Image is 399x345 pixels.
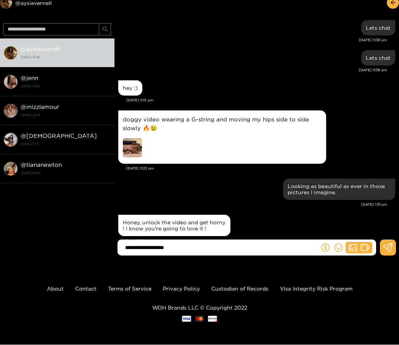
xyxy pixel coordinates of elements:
div: Lets chat [366,55,391,61]
div: Honey, unlock the video and get horny ! I know you're going to love it ! [123,220,226,232]
strong: [DATE] 14:25 [21,83,111,90]
div: Aug. 13, 11:08 pm [361,51,395,66]
div: Lets chat [366,25,391,31]
p: doggy video wearing a G-string and moving my hips side to side slowly 🔥😉 [123,115,322,133]
img: conversation [4,162,18,176]
div: Aug. 13, 11:13 pm [118,81,142,96]
span: smile [334,244,343,252]
div: [DATE] 2:45 pm [126,238,395,244]
button: picturevideo-camera [346,242,372,254]
span: search [102,27,108,33]
strong: @ mizzlamour [21,104,59,110]
img: conversation [4,104,18,118]
div: Aug. 23, 1:10 pm [283,179,395,200]
a: Visa Integrity Risk Program [280,286,352,292]
img: preview [123,139,142,158]
a: Privacy Policy [163,286,200,292]
div: Aug. 13, 11:23 pm [118,111,326,164]
div: Aug. 13, 11:08 pm [361,21,395,36]
div: Looking as beautiful as ever in those pictures I imagine. [288,184,391,196]
a: Terms of Service [108,286,151,292]
span: dollar [321,244,330,252]
div: [DATE] 11:23 pm [126,166,395,171]
div: [DATE] 11:08 pm [118,68,387,73]
div: [DATE] 11:08 pm [118,38,387,43]
strong: @ [DEMOGRAPHIC_DATA] [21,133,97,139]
button: search [99,24,111,36]
strong: @ jenn [21,75,38,81]
a: Custodian of Records [211,286,269,292]
img: conversation [4,133,18,147]
span: picture [349,244,357,252]
strong: [DATE] 14:04 [21,170,111,177]
strong: @ aysiavernell [21,46,60,53]
a: Contact [75,286,97,292]
img: conversation [4,75,18,89]
button: dollar [320,242,331,254]
span: video-camera [361,244,369,252]
strong: [DATE] 22:14 [21,112,111,119]
a: About [47,286,64,292]
strong: [DATE] 17:31 [21,141,111,148]
strong: [DATE] 14:45 [21,54,111,61]
div: [DATE] 11:13 pm [126,98,395,103]
div: hey :) [123,85,138,91]
strong: @ tiananewton [21,162,62,168]
img: conversation [4,46,18,60]
div: Aug. 23, 2:45 pm [118,215,230,236]
div: [DATE] 1:10 pm [118,202,387,208]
